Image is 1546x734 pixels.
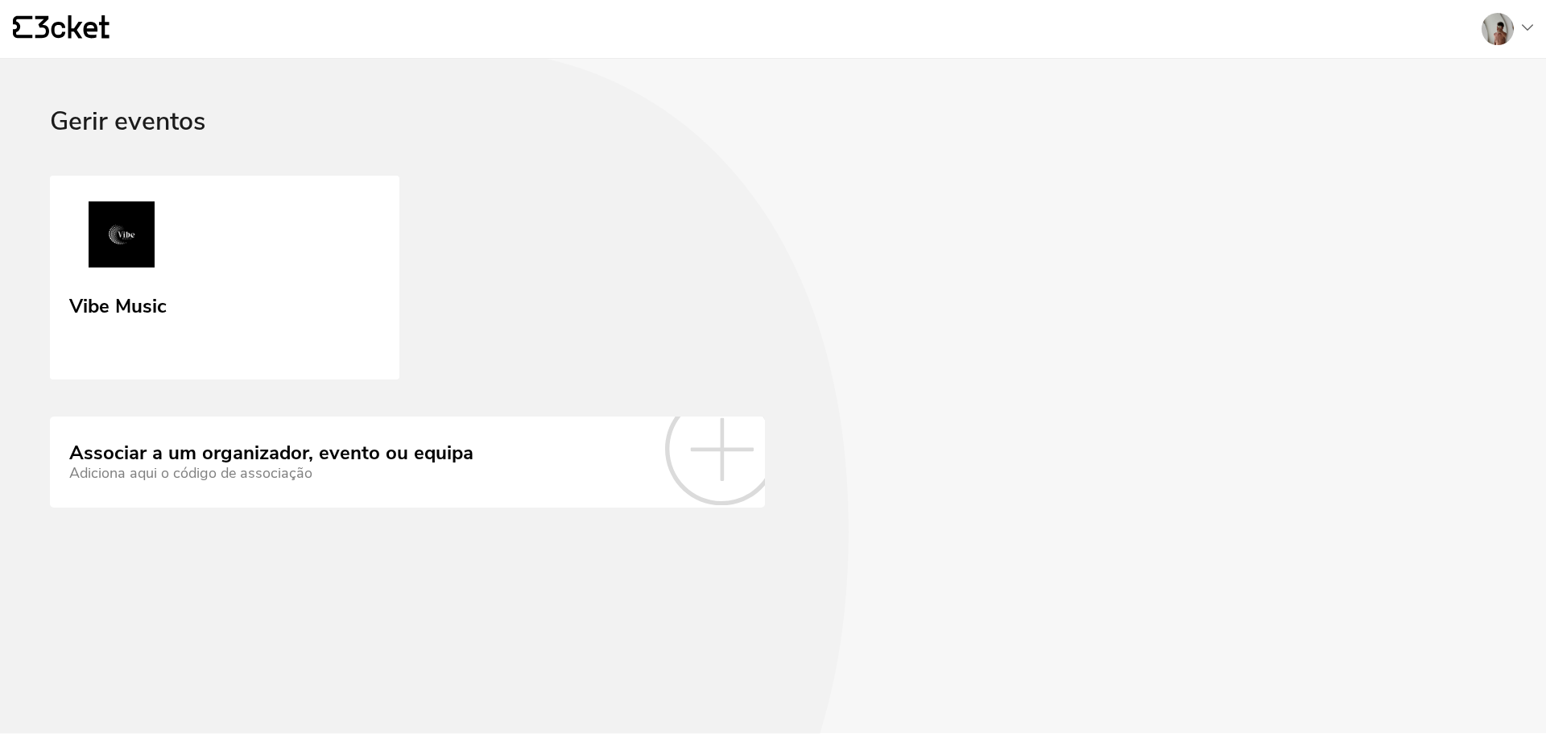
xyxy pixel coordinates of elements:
[69,465,473,482] div: Adiciona aqui o código de associação
[50,107,1496,176] div: Gerir eventos
[69,201,174,274] img: Vibe Music
[69,289,167,318] div: Vibe Music
[69,442,473,465] div: Associar a um organizador, evento ou equipa
[50,417,765,507] a: Associar a um organizador, evento ou equipa Adiciona aqui o código de associação
[13,16,32,39] g: {' '}
[13,15,110,43] a: {' '}
[50,176,399,380] a: Vibe Music Vibe Music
